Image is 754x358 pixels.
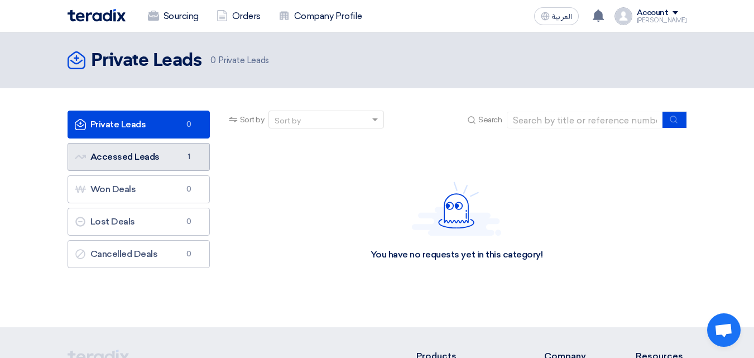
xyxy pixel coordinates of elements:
[371,249,543,261] div: You have no requests yet in this category!
[552,13,572,21] span: العربية
[183,151,196,163] span: 1
[478,114,502,126] span: Search
[183,249,196,260] span: 0
[210,55,216,65] span: 0
[68,143,210,171] a: Accessed Leads1
[91,50,202,72] h2: Private Leads
[183,184,196,195] span: 0
[412,182,501,236] img: Hello
[210,54,268,67] span: Private Leads
[68,111,210,139] a: Private Leads0
[534,7,579,25] button: العربية
[68,240,210,268] a: Cancelled Deals0
[707,313,741,347] a: Open chat
[507,112,663,128] input: Search by title or reference number
[275,115,301,127] div: Sort by
[637,8,669,18] div: Account
[68,9,126,22] img: Teradix logo
[240,114,265,126] span: Sort by
[183,119,196,130] span: 0
[68,208,210,236] a: Lost Deals0
[139,4,208,28] a: Sourcing
[614,7,632,25] img: profile_test.png
[68,175,210,203] a: Won Deals0
[270,4,371,28] a: Company Profile
[637,17,687,23] div: [PERSON_NAME]
[183,216,196,227] span: 0
[208,4,270,28] a: Orders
